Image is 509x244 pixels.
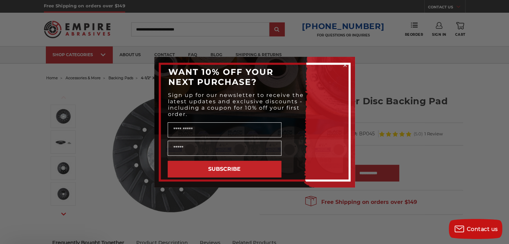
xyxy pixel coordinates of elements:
input: Email [168,141,281,156]
span: WANT 10% OFF YOUR NEXT PURCHASE? [168,67,273,87]
button: Close dialog [342,62,348,69]
button: Contact us [449,219,502,239]
span: Contact us [467,226,498,232]
button: SUBSCRIBE [168,161,281,177]
span: Sign up for our newsletter to receive the latest updates and exclusive discounts - including a co... [168,92,304,117]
